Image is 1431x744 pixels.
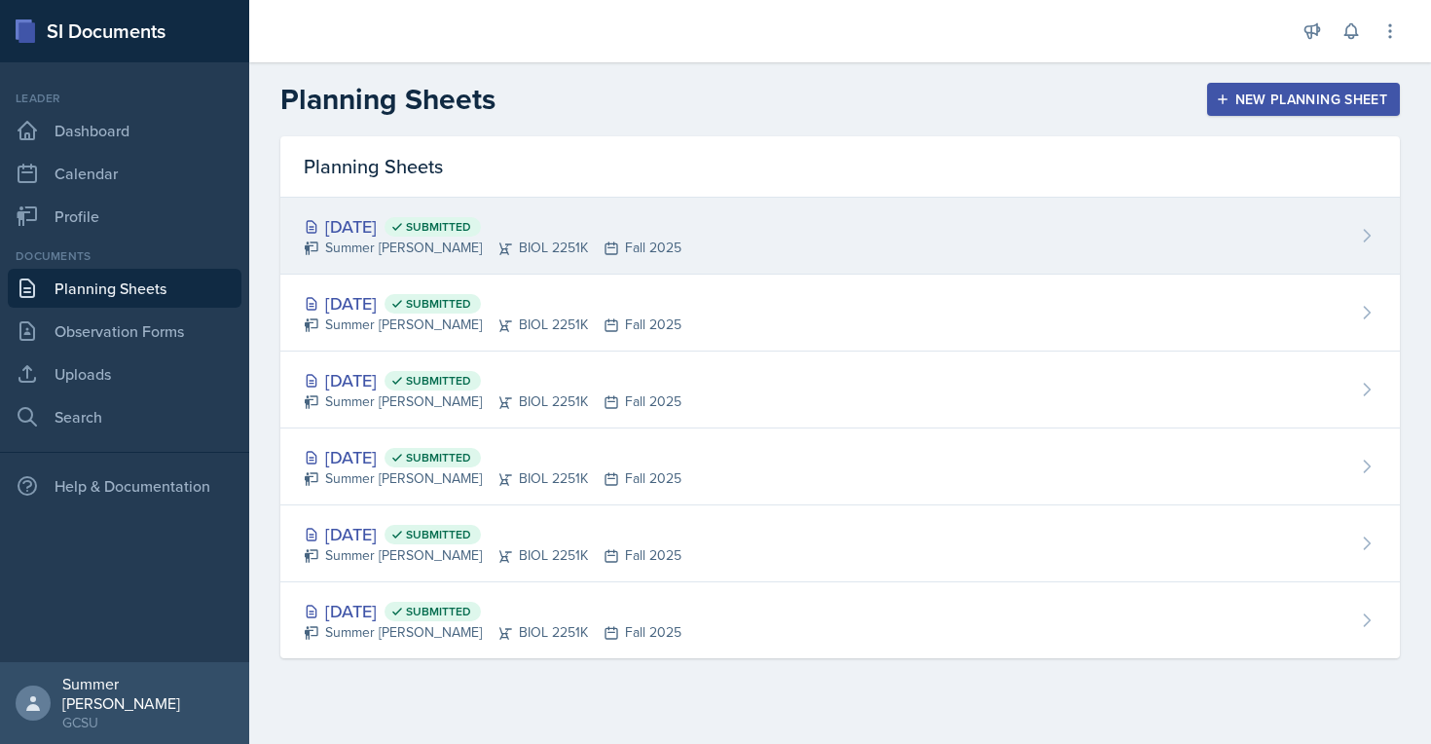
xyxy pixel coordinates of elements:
a: Calendar [8,154,241,193]
a: Observation Forms [8,312,241,351]
h2: Planning Sheets [280,82,495,117]
span: Submitted [406,219,471,235]
a: [DATE] Submitted Summer [PERSON_NAME]BIOL 2251KFall 2025 [280,582,1400,658]
a: Uploads [8,354,241,393]
button: New Planning Sheet [1207,83,1400,116]
div: [DATE] [304,444,681,470]
div: Summer [PERSON_NAME] BIOL 2251K Fall 2025 [304,238,681,258]
div: [DATE] [304,521,681,547]
a: [DATE] Submitted Summer [PERSON_NAME]BIOL 2251KFall 2025 [280,275,1400,352]
a: [DATE] Submitted Summer [PERSON_NAME]BIOL 2251KFall 2025 [280,505,1400,582]
span: Submitted [406,527,471,542]
a: Search [8,397,241,436]
div: [DATE] [304,367,681,393]
div: Summer [PERSON_NAME] BIOL 2251K Fall 2025 [304,391,681,412]
div: Summer [PERSON_NAME] BIOL 2251K Fall 2025 [304,315,681,335]
div: Summer [PERSON_NAME] BIOL 2251K Fall 2025 [304,545,681,566]
a: Dashboard [8,111,241,150]
div: [DATE] [304,213,681,240]
span: Submitted [406,450,471,465]
div: [DATE] [304,290,681,316]
div: Leader [8,90,241,107]
div: [DATE] [304,598,681,624]
a: Profile [8,197,241,236]
div: Documents [8,247,241,265]
a: [DATE] Submitted Summer [PERSON_NAME]BIOL 2251KFall 2025 [280,428,1400,505]
a: [DATE] Submitted Summer [PERSON_NAME]BIOL 2251KFall 2025 [280,198,1400,275]
div: Summer [PERSON_NAME] BIOL 2251K Fall 2025 [304,622,681,643]
div: GCSU [62,713,234,732]
span: Submitted [406,296,471,312]
a: Planning Sheets [8,269,241,308]
a: [DATE] Submitted Summer [PERSON_NAME]BIOL 2251KFall 2025 [280,352,1400,428]
span: Submitted [406,373,471,389]
div: Help & Documentation [8,466,241,505]
div: Planning Sheets [280,136,1400,198]
div: Summer [PERSON_NAME] [62,674,234,713]
div: New Planning Sheet [1220,92,1387,107]
span: Submitted [406,604,471,619]
div: Summer [PERSON_NAME] BIOL 2251K Fall 2025 [304,468,681,489]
